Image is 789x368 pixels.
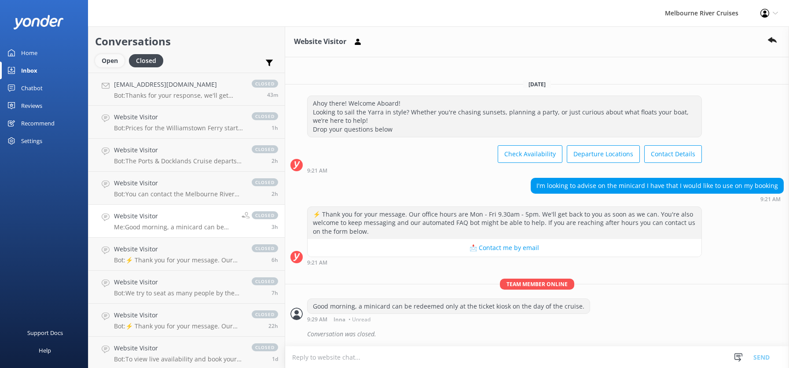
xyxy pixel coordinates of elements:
a: Website VisitorBot:⚡ Thank you for your message. Our office hours are Mon - Fri 9.30am - 5pm. We'... [88,238,285,271]
span: closed [252,112,278,120]
img: yonder-white-logo.png [13,15,64,29]
span: closed [252,277,278,285]
div: Help [39,342,51,359]
span: Sep 25 2025 05:36am (UTC +10:00) Australia/Sydney [272,289,278,297]
span: [DATE] [523,81,551,88]
a: Website VisitorBot:We try to seat as many people by the windows as possible, but not everyone is ... [88,271,285,304]
span: Sep 25 2025 10:53am (UTC +10:00) Australia/Sydney [272,190,278,198]
a: Website VisitorBot:You can contact the Melbourne River Cruises team by emailing [EMAIL_ADDRESS][D... [88,172,285,205]
span: closed [252,310,278,318]
span: Sep 24 2025 10:40am (UTC +10:00) Australia/Sydney [272,355,278,363]
div: Open [95,54,125,67]
div: Good morning, a minicard can be redeemed only at the ticket kiosk on the day of the cruise. [308,299,590,314]
p: Bot: ⚡ Thank you for your message. Our office hours are Mon - Fri 9.30am - 5pm. We'll get back to... [114,322,243,330]
a: Website VisitorBot:⚡ Thank you for your message. Our office hours are Mon - Fri 9.30am - 5pm. We'... [88,304,285,337]
div: Sep 25 2025 09:21am (UTC +10:00) Australia/Sydney [307,167,702,173]
button: Departure Locations [567,145,640,163]
span: closed [252,343,278,351]
a: Open [95,55,129,65]
span: closed [252,145,278,153]
p: Bot: You can contact the Melbourne River Cruises team by emailing [EMAIL_ADDRESS][DOMAIN_NAME]. V... [114,190,243,198]
strong: 9:21 AM [760,197,781,202]
h4: Website Visitor [114,244,243,254]
div: Reviews [21,97,42,114]
span: • Unread [349,317,371,322]
h4: Website Visitor [114,277,243,287]
p: Me: Good morning, a minicard can be redeemed only at the ticket kiosk on the day of the cruise. [114,223,235,231]
div: Chatbot [21,79,43,97]
span: Sep 25 2025 06:58am (UTC +10:00) Australia/Sydney [272,256,278,264]
h2: Conversations [95,33,278,50]
div: 2025-09-24T23:29:23.026 [290,327,784,342]
button: Contact Details [644,145,702,163]
span: Sep 25 2025 12:43pm (UTC +10:00) Australia/Sydney [267,91,278,99]
h4: [EMAIL_ADDRESS][DOMAIN_NAME] [114,80,243,89]
span: closed [252,178,278,186]
h4: Website Visitor [114,310,243,320]
div: Sep 25 2025 09:21am (UTC +10:00) Australia/Sydney [307,259,702,265]
button: 📩 Contact me by email [308,239,701,257]
p: Bot: Thanks for your response, we'll get back to you as soon as we can during opening hours. [114,92,243,99]
span: closed [252,80,278,88]
div: Settings [21,132,42,150]
h4: Website Visitor [114,145,243,155]
a: Website VisitorMe:Good morning, a minicard can be redeemed only at the ticket kiosk on the day of... [88,205,285,238]
p: Bot: The Ports & Docklands Cruise departs from Berth 2 at [GEOGRAPHIC_DATA]. Please check in at t... [114,157,243,165]
div: Inbox [21,62,37,79]
p: Bot: We try to seat as many people by the windows as possible, but not everyone is able to sit th... [114,289,243,297]
div: ⚡ Thank you for your message. Our office hours are Mon - Fri 9.30am - 5pm. We'll get back to you ... [308,207,701,239]
a: [EMAIL_ADDRESS][DOMAIN_NAME]Bot:Thanks for your response, we'll get back to you as soon as we can... [88,73,285,106]
div: I'm looking to advise on the minicard I have that I would like to use on my booking [531,178,783,193]
button: Check Availability [498,145,562,163]
div: Closed [129,54,163,67]
span: Sep 24 2025 02:58pm (UTC +10:00) Australia/Sydney [268,322,278,330]
div: Sep 25 2025 09:29am (UTC +10:00) Australia/Sydney [307,316,590,322]
span: Team member online [500,279,574,290]
div: Conversation was closed. [307,327,784,342]
h3: Website Visitor [294,36,346,48]
h4: Website Visitor [114,178,243,188]
h4: Website Visitor [114,112,243,122]
span: Sep 25 2025 11:00am (UTC +10:00) Australia/Sydney [272,157,278,165]
strong: 9:21 AM [307,260,327,265]
span: Sep 25 2025 09:29am (UTC +10:00) Australia/Sydney [272,223,278,231]
h4: Website Visitor [114,343,243,353]
div: Home [21,44,37,62]
div: Support Docs [27,324,63,342]
div: Sep 25 2025 09:21am (UTC +10:00) Australia/Sydney [531,196,784,202]
p: Bot: ⚡ Thank you for your message. Our office hours are Mon - Fri 9.30am - 5pm. We'll get back to... [114,256,243,264]
span: closed [252,244,278,252]
p: Bot: To view live availability and book your Melbourne River Cruise experience, please visit: [UR... [114,355,243,363]
a: Website VisitorBot:The Ports & Docklands Cruise departs from Berth 2 at [GEOGRAPHIC_DATA]. Please... [88,139,285,172]
div: Ahoy there! Welcome Aboard! Looking to sail the Yarra in style? Whether you're chasing sunsets, p... [308,96,701,136]
span: Inna [334,317,345,322]
span: Sep 25 2025 12:15pm (UTC +10:00) Australia/Sydney [272,124,278,132]
strong: 9:21 AM [307,168,327,173]
a: Website VisitorBot:Prices for the Williamstown Ferry start from $35 one way and $48 return for ad... [88,106,285,139]
strong: 9:29 AM [307,317,327,322]
p: Bot: Prices for the Williamstown Ferry start from $35 one way and $48 return for adults, with con... [114,124,243,132]
span: closed [252,211,278,219]
h4: Website Visitor [114,211,235,221]
a: Closed [129,55,168,65]
div: Recommend [21,114,55,132]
